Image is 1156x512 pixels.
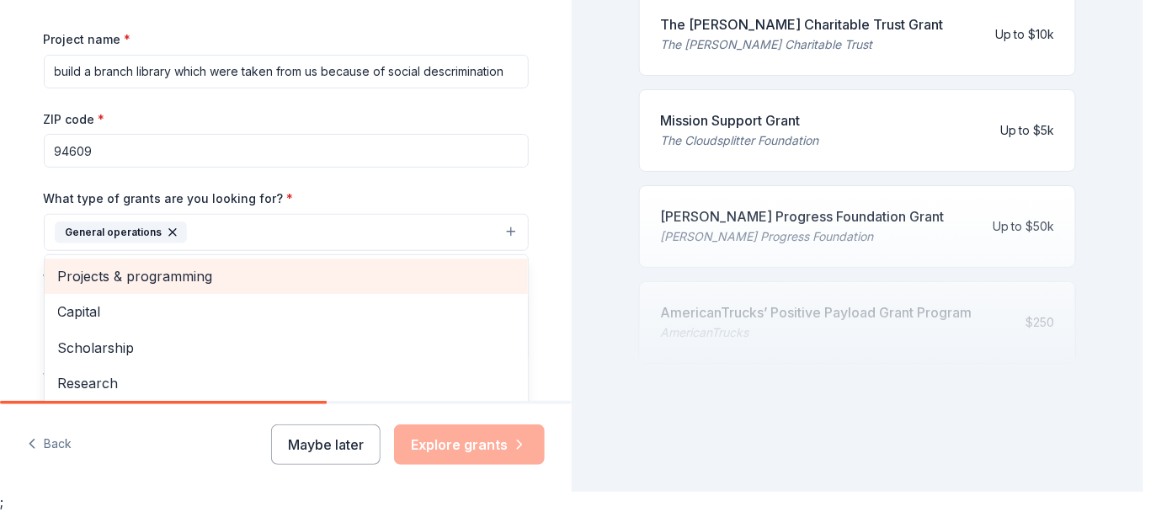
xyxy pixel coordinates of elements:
[44,214,529,251] button: General operations
[58,337,514,359] span: Scholarship
[58,265,514,287] span: Projects & programming
[58,301,514,323] span: Capital
[58,372,514,394] span: Research
[55,221,187,243] div: General operations
[44,254,529,456] div: General operations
